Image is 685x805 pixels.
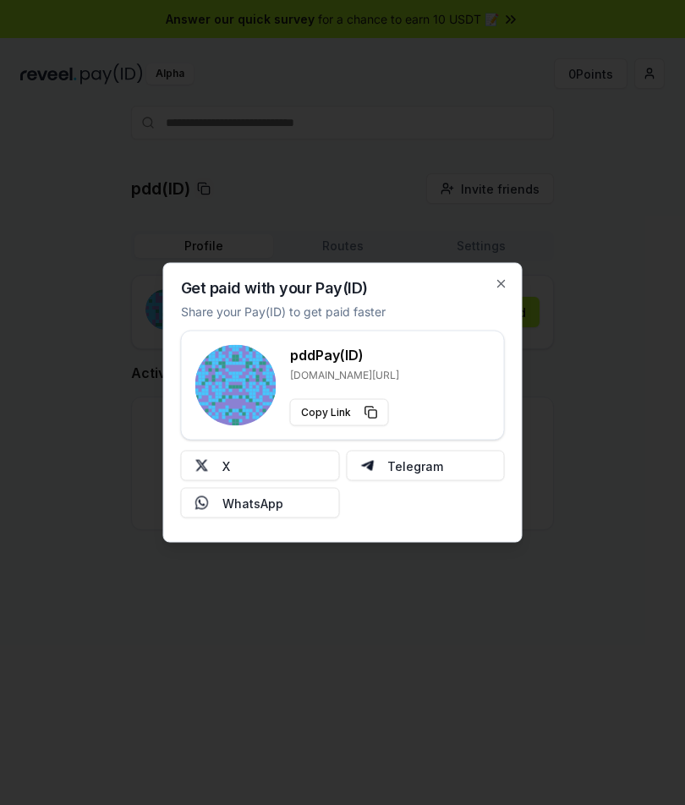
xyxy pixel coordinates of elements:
[195,496,209,510] img: Whatsapp
[181,303,386,320] p: Share your Pay(ID) to get paid faster
[360,459,374,473] img: Telegram
[181,488,340,518] button: WhatsApp
[290,369,399,382] p: [DOMAIN_NAME][URL]
[181,281,368,296] h2: Get paid with your Pay(ID)
[195,459,209,473] img: X
[290,399,389,426] button: Copy Link
[346,451,505,481] button: Telegram
[290,345,399,365] h3: pdd Pay(ID)
[181,451,340,481] button: X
